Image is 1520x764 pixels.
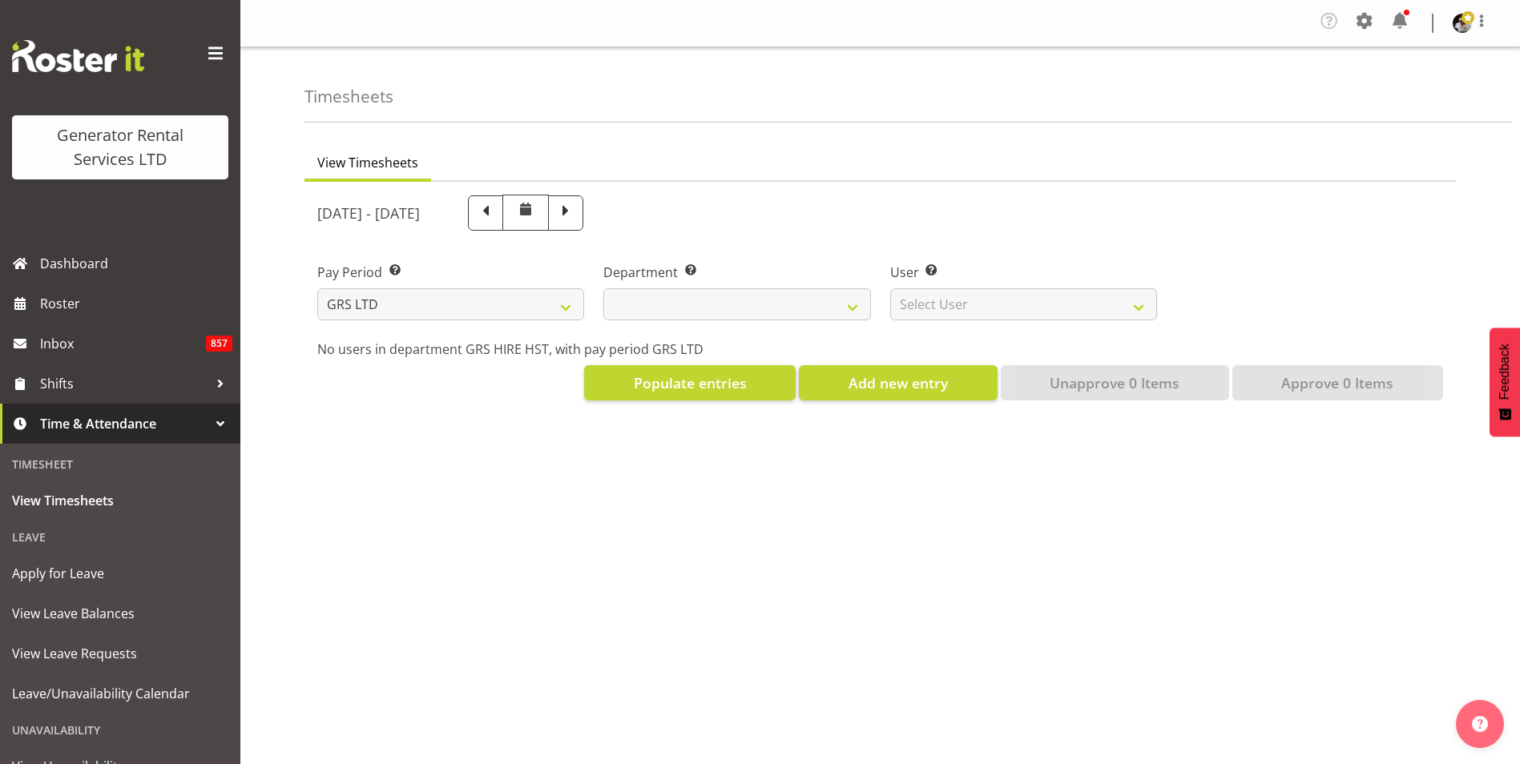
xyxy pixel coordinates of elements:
button: Unapprove 0 Items [1001,365,1229,400]
span: View Timesheets [317,153,418,172]
span: Time & Attendance [40,412,208,436]
span: Leave/Unavailability Calendar [12,682,228,706]
span: Roster [40,292,232,316]
label: Department [603,263,870,282]
img: andrew-crenfeldtab2e0c3de70d43fd7286f7b271d34304.png [1453,14,1472,33]
span: Shifts [40,372,208,396]
div: Timesheet [4,448,236,481]
span: Add new entry [849,372,948,393]
span: 857 [206,336,232,352]
img: help-xxl-2.png [1472,716,1488,732]
a: Leave/Unavailability Calendar [4,674,236,714]
span: Populate entries [634,372,747,393]
span: Apply for Leave [12,561,228,585]
a: Apply for Leave [4,553,236,593]
label: Pay Period [317,263,584,282]
p: No users in department GRS HIRE HST, with pay period GRS LTD [317,340,1443,359]
span: View Leave Requests [12,641,228,665]
a: View Leave Balances [4,593,236,633]
span: Approve 0 Items [1281,372,1393,393]
h4: Timesheets [304,87,393,106]
a: View Timesheets [4,481,236,521]
div: Generator Rental Services LTD [28,123,212,171]
div: Leave [4,521,236,553]
span: Dashboard [40,251,232,275]
h5: [DATE] - [DATE] [317,204,420,222]
button: Approve 0 Items [1232,365,1443,400]
button: Feedback - Show survey [1490,328,1520,436]
span: Feedback [1498,344,1512,400]
img: Rosterit website logo [12,40,144,72]
div: Unavailability [4,714,236,746]
span: View Timesheets [12,489,228,513]
label: User [890,263,1157,282]
button: Add new entry [799,365,997,400]
a: View Leave Requests [4,633,236,674]
button: Populate entries [584,365,796,400]
span: Unapprove 0 Items [1050,372,1179,393]
span: Inbox [40,332,206,356]
span: View Leave Balances [12,601,228,625]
